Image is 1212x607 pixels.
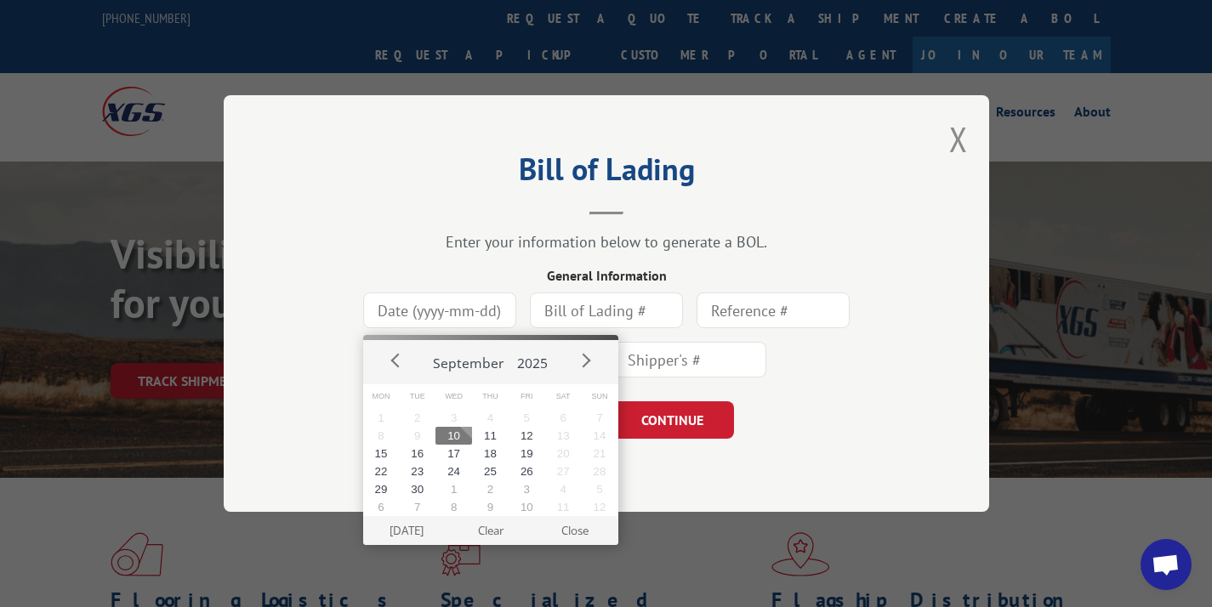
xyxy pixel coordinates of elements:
button: 2025 [510,340,555,379]
div: Enter your information below to generate a BOL. [309,232,904,252]
button: Close [532,516,617,545]
button: 8 [363,427,400,445]
button: 30 [399,480,435,498]
button: 8 [435,498,472,516]
button: 6 [545,409,582,427]
span: Mon [363,384,400,409]
button: 7 [582,409,618,427]
button: [DATE] [364,516,448,545]
button: 19 [509,445,545,462]
span: Thu [472,384,509,409]
button: 11 [472,427,509,445]
button: 23 [399,462,435,480]
button: 3 [509,480,545,498]
button: 4 [545,480,582,498]
span: Wed [435,384,472,409]
button: 10 [509,498,545,516]
span: Sat [545,384,582,409]
button: 2 [399,409,435,427]
button: 11 [545,498,582,516]
button: 12 [509,427,545,445]
button: 5 [582,480,618,498]
button: 28 [582,462,618,480]
button: Prev [384,348,409,373]
input: Reference # [697,292,850,328]
div: Open chat [1141,539,1192,590]
button: 9 [399,427,435,445]
button: 14 [582,427,618,445]
span: Fri [509,384,545,409]
button: 16 [399,445,435,462]
button: 6 [363,498,400,516]
button: 10 [435,427,472,445]
button: Close modal [949,116,968,162]
button: 22 [363,462,400,480]
button: CONTINUE [611,401,734,439]
button: 26 [509,462,545,480]
button: 20 [545,445,582,462]
button: 4 [472,409,509,427]
button: 13 [545,427,582,445]
button: 7 [399,498,435,516]
input: Bill of Lading # [530,292,683,328]
button: 29 [363,480,400,498]
button: 12 [582,498,618,516]
span: Tue [399,384,435,409]
button: 9 [472,498,509,516]
button: 21 [582,445,618,462]
button: 18 [472,445,509,462]
span: Sun [582,384,618,409]
div: General Information [309,265,904,286]
button: 17 [435,445,472,462]
h2: Bill of Lading [309,157,904,190]
button: 27 [545,462,582,480]
button: Clear [448,516,532,545]
button: Next [572,348,598,373]
button: 3 [435,409,472,427]
button: September [426,340,510,379]
button: 25 [472,462,509,480]
button: 2 [472,480,509,498]
button: 1 [435,480,472,498]
input: Shipper's # [613,342,766,377]
button: 24 [435,462,472,480]
button: 15 [363,445,400,462]
button: 5 [509,409,545,427]
input: Date (yyyy-mm-dd) [363,292,516,328]
button: 1 [363,409,400,427]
